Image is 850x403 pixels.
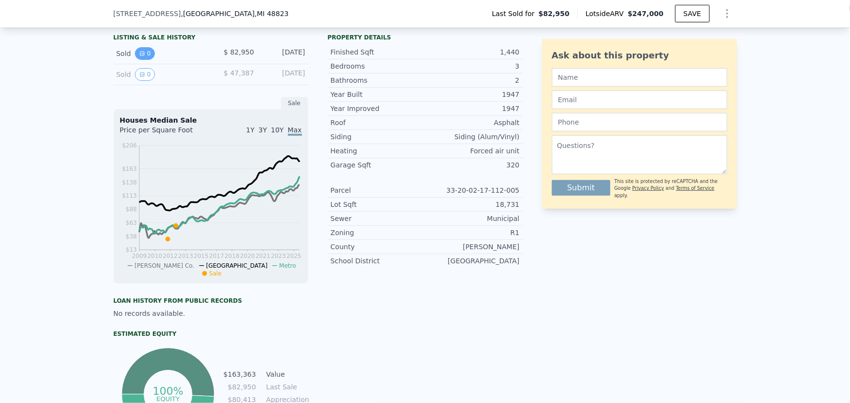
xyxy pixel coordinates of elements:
[425,256,520,266] div: [GEOGRAPHIC_DATA]
[632,185,664,191] a: Privacy Policy
[259,126,267,134] span: 3Y
[331,228,425,238] div: Zoning
[676,185,715,191] a: Terms of Service
[264,382,308,392] td: Last Sale
[614,178,727,199] div: This site is protected by reCAPTCHA and the Google and apply.
[281,97,308,110] div: Sale
[225,253,240,259] tspan: 2018
[425,228,520,238] div: R1
[264,369,308,380] td: Value
[628,10,664,18] span: $247,000
[122,165,137,172] tspan: $163
[425,47,520,57] div: 1,440
[271,126,283,134] span: 10Y
[209,270,222,277] span: Sale
[153,385,184,397] tspan: 100%
[240,253,255,259] tspan: 2020
[116,68,203,81] div: Sold
[425,200,520,209] div: 18,731
[116,47,203,60] div: Sold
[331,90,425,99] div: Year Built
[331,132,425,142] div: Siding
[255,253,270,259] tspan: 2021
[132,253,147,259] tspan: 2009
[209,253,224,259] tspan: 2017
[331,118,425,128] div: Roof
[552,113,727,131] input: Phone
[331,146,425,156] div: Heating
[331,104,425,113] div: Year Improved
[552,68,727,87] input: Name
[331,47,425,57] div: Finished Sqft
[262,68,305,81] div: [DATE]
[552,180,611,196] button: Submit
[120,125,211,141] div: Price per Square Foot
[425,160,520,170] div: 320
[206,262,267,269] span: [GEOGRAPHIC_DATA]
[126,220,137,226] tspan: $63
[135,68,155,81] button: View historical data
[331,61,425,71] div: Bedrooms
[286,253,302,259] tspan: 2025
[147,253,162,259] tspan: 2010
[126,247,137,254] tspan: $13
[675,5,709,22] button: SAVE
[122,179,137,186] tspan: $138
[425,185,520,195] div: 33-20-02-17-112-005
[425,146,520,156] div: Forced air unit
[552,91,727,109] input: Email
[113,9,181,18] span: [STREET_ADDRESS]
[255,10,289,18] span: , MI 48823
[425,242,520,252] div: [PERSON_NAME]
[425,104,520,113] div: 1947
[552,49,727,62] div: Ask about this property
[163,253,178,259] tspan: 2012
[120,115,302,125] div: Houses Median Sale
[246,126,254,134] span: 1Y
[126,206,137,213] tspan: $88
[223,382,257,392] td: $82,950
[331,242,425,252] div: County
[113,330,308,338] div: Estimated Equity
[122,193,137,200] tspan: $113
[586,9,627,18] span: Lotside ARV
[331,160,425,170] div: Garage Sqft
[122,142,137,149] tspan: $206
[193,253,208,259] tspan: 2015
[425,214,520,223] div: Municipal
[113,309,308,318] div: No records available.
[331,214,425,223] div: Sewer
[425,75,520,85] div: 2
[331,200,425,209] div: Lot Sqft
[135,47,155,60] button: View historical data
[156,395,180,403] tspan: equity
[126,233,137,240] tspan: $38
[331,256,425,266] div: School District
[331,185,425,195] div: Parcel
[271,253,286,259] tspan: 2023
[425,61,520,71] div: 3
[113,34,308,43] div: LISTING & SALE HISTORY
[279,262,296,269] span: Metro
[718,4,737,23] button: Show Options
[425,90,520,99] div: 1947
[425,118,520,128] div: Asphalt
[539,9,570,18] span: $82,950
[178,253,193,259] tspan: 2013
[181,9,288,18] span: , [GEOGRAPHIC_DATA]
[224,69,254,77] span: $ 47,387
[328,34,523,41] div: Property details
[288,126,302,136] span: Max
[224,48,254,56] span: $ 82,950
[425,132,520,142] div: Siding (Alum/Vinyl)
[492,9,539,18] span: Last Sold for
[223,369,257,380] td: $163,363
[331,75,425,85] div: Bathrooms
[113,297,308,305] div: Loan history from public records
[262,47,305,60] div: [DATE]
[134,262,194,269] span: [PERSON_NAME] Co.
